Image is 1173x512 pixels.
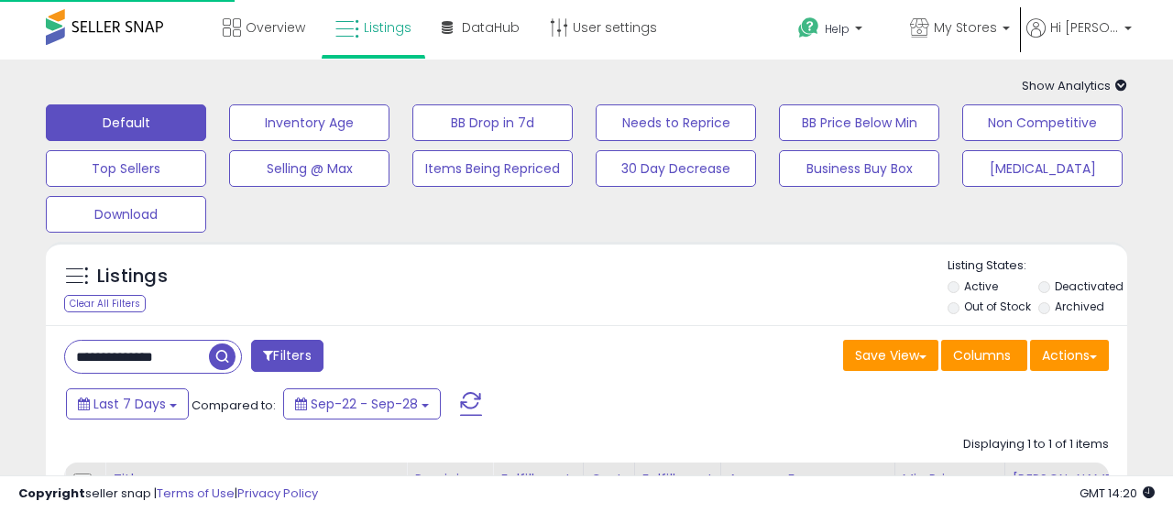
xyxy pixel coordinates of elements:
[113,470,399,489] div: Title
[948,257,1127,275] p: Listing States:
[311,395,418,413] span: Sep-22 - Sep-28
[283,388,441,419] button: Sep-22 - Sep-28
[157,485,235,502] a: Terms of Use
[1013,470,1122,489] div: [PERSON_NAME]
[237,485,318,502] a: Privacy Policy
[64,295,146,312] div: Clear All Filters
[784,3,893,60] a: Help
[246,18,305,37] span: Overview
[46,150,206,187] button: Top Sellers
[412,150,573,187] button: Items Being Repriced
[1030,340,1109,371] button: Actions
[964,278,998,294] label: Active
[1022,77,1127,94] span: Show Analytics
[963,436,1109,453] div: Displaying 1 to 1 of 1 items
[1055,278,1124,294] label: Deactivated
[18,485,85,502] strong: Copyright
[825,21,850,37] span: Help
[642,470,713,508] div: Fulfillment Cost
[843,340,938,371] button: Save View
[46,196,206,233] button: Download
[1050,18,1119,37] span: Hi [PERSON_NAME]
[797,16,820,39] i: Get Help
[251,340,323,372] button: Filters
[903,470,997,489] div: Min Price
[962,104,1123,141] button: Non Competitive
[596,150,756,187] button: 30 Day Decrease
[412,104,573,141] button: BB Drop in 7d
[414,470,485,489] div: Repricing
[93,395,166,413] span: Last 7 Days
[192,397,276,414] span: Compared to:
[46,104,206,141] button: Default
[1055,299,1104,314] label: Archived
[934,18,997,37] span: My Stores
[729,470,887,489] div: Amazon Fees
[18,485,318,503] div: seller snap | |
[962,150,1123,187] button: [MEDICAL_DATA]
[364,18,411,37] span: Listings
[229,104,389,141] button: Inventory Age
[97,264,168,289] h5: Listings
[462,18,520,37] span: DataHub
[591,470,627,489] div: Cost
[964,299,1031,314] label: Out of Stock
[779,104,939,141] button: BB Price Below Min
[596,104,756,141] button: Needs to Reprice
[500,470,575,489] div: Fulfillment
[1026,18,1132,60] a: Hi [PERSON_NAME]
[779,150,939,187] button: Business Buy Box
[66,388,189,419] button: Last 7 Days
[1080,485,1155,502] span: 2025-10-6 14:20 GMT
[953,346,1011,365] span: Columns
[941,340,1027,371] button: Columns
[229,150,389,187] button: Selling @ Max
